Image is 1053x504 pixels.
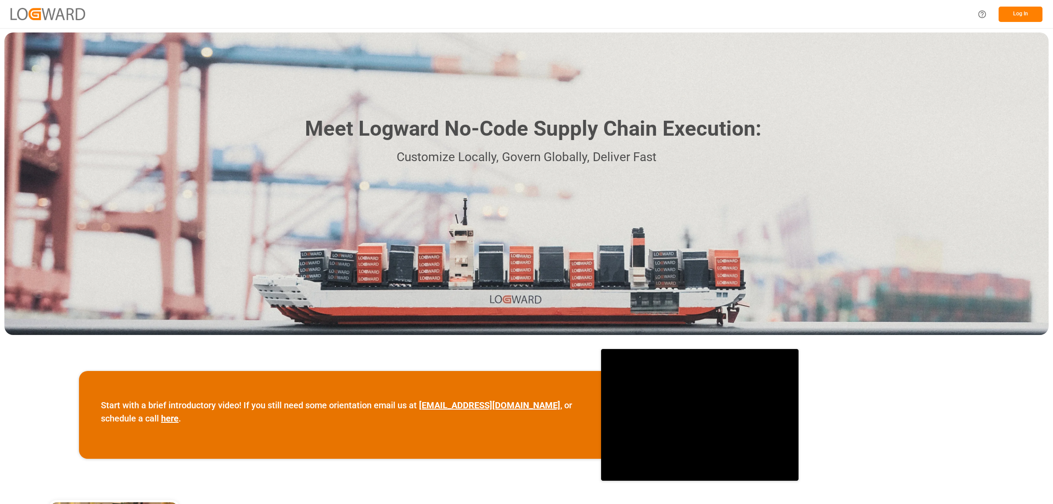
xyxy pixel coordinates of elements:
h1: Meet Logward No-Code Supply Chain Execution: [305,113,761,144]
p: Customize Locally, Govern Globally, Deliver Fast [292,148,761,167]
a: here [161,413,179,424]
p: Start with a brief introductory video! If you still need some orientation email us at , or schedu... [101,399,579,425]
img: Logward_new_orange.png [11,8,85,20]
iframe: video [601,349,799,481]
button: Log In [999,7,1042,22]
a: [EMAIL_ADDRESS][DOMAIN_NAME] [419,400,560,410]
button: Help Center [972,4,992,24]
